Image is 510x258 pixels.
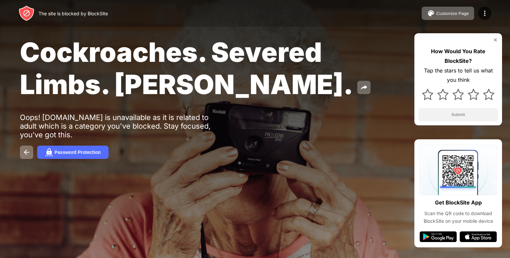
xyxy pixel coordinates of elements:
img: google-play.svg [420,231,457,242]
img: star.svg [437,89,449,100]
img: star.svg [468,89,479,100]
div: Oops! [DOMAIN_NAME] is unavailable as it is related to adult which is a category you've blocked. ... [20,113,225,139]
img: rate-us-close.svg [493,37,498,43]
img: password.svg [45,148,53,156]
img: share.svg [360,83,368,91]
div: The site is blocked by BlockSite [39,11,108,16]
img: star.svg [422,89,433,100]
img: app-store.svg [460,231,497,242]
img: menu-icon.svg [481,9,489,17]
div: Password Protection [54,150,101,155]
button: Password Protection [37,146,109,159]
img: pallet.svg [427,9,435,17]
div: Customize Page [436,11,469,16]
span: Cockroaches. Severed Limbs. [PERSON_NAME]. [20,36,353,100]
button: Submit [418,108,498,121]
div: How Would You Rate BlockSite? [418,47,498,66]
button: Customize Page [422,7,474,20]
img: star.svg [483,89,494,100]
img: star.svg [453,89,464,100]
img: header-logo.svg [19,5,35,21]
div: Scan the QR code to download BlockSite on your mobile device [420,210,497,225]
div: Get BlockSite App [435,198,482,207]
img: back.svg [23,148,31,156]
div: Tap the stars to tell us what you think [418,66,498,85]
